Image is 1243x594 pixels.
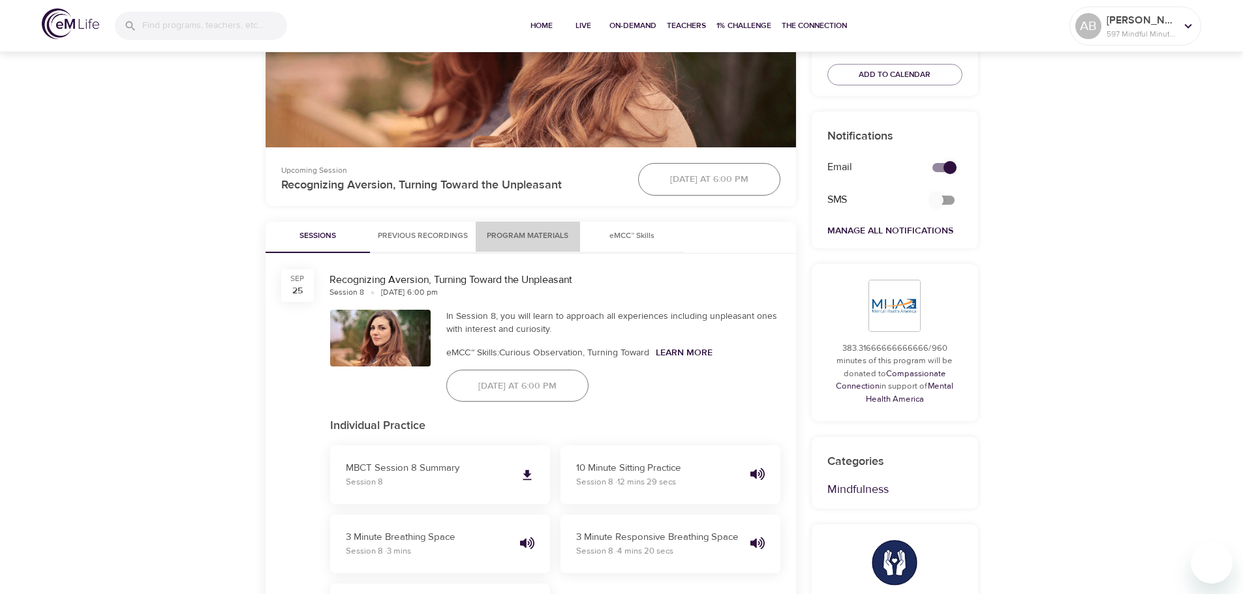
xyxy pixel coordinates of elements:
img: logo [42,8,99,39]
div: In Session 8, you will learn to approach all experiences including unpleasant ones with interest ... [446,310,780,336]
p: [PERSON_NAME] [1107,12,1176,28]
p: Session 8 [346,476,510,489]
p: Mindfulness [827,481,962,498]
p: 3 Minute Breathing Space [346,530,510,545]
span: Teachers [667,19,706,33]
p: Session 8 [576,545,740,558]
p: 597 Mindful Minutes [1107,28,1176,40]
div: AB [1075,13,1101,39]
p: Session 8 [346,545,510,558]
span: Previous Recordings [378,230,468,243]
a: Manage All Notifications [827,225,953,237]
p: Individual Practice [330,417,780,435]
a: Compassionate Connection [836,368,946,392]
p: Notifications [827,127,962,145]
p: Upcoming Session [281,164,622,176]
div: SMS [820,185,917,215]
span: · 4 mins 20 secs [615,546,673,556]
a: Learn More [656,347,713,359]
div: [DATE] 6:00 pm [381,287,438,298]
p: MBCT Session 8 Summary [346,461,510,476]
span: Live [568,19,599,33]
span: Add to Calendar [859,68,930,82]
span: · 3 mins [385,546,411,556]
div: 25 [292,284,303,297]
div: Session 8 [330,287,364,298]
p: 383.31666666666666/960 minutes of this program will be donated to in support of [827,342,962,406]
button: 3 Minute Breathing SpaceSession 8 ·3 mins [330,514,550,573]
input: Find programs, teachers, etc... [142,12,287,40]
span: Program Materials [483,230,572,243]
span: Home [526,19,557,33]
div: Email [820,152,917,183]
button: 3 Minute Responsive Breathing SpaceSession 8 ·4 mins 20 secs [560,514,780,573]
p: Recognizing Aversion, Turning Toward the Unpleasant [281,176,622,194]
a: MBCT Session 8 SummarySession 8 [330,445,550,504]
p: 10 Minute Sitting Practice [576,461,740,476]
div: Recognizing Aversion, Turning Toward the Unpleasant [330,273,780,288]
p: Categories [827,453,962,470]
span: Sessions [273,230,362,243]
span: The Connection [782,19,847,33]
span: eMCC™ Skills [588,230,677,243]
span: eMCC™ Skills: Curious Observation, Turning Toward [446,347,649,359]
span: · 12 mins 29 secs [615,477,676,487]
button: 10 Minute Sitting PracticeSession 8 ·12 mins 29 secs [560,445,780,504]
span: 1% Challenge [716,19,771,33]
div: Sep [290,273,305,284]
p: 3 Minute Responsive Breathing Space [576,530,740,545]
button: Add to Calendar [827,64,962,85]
span: On-Demand [609,19,656,33]
p: Session 8 [576,476,740,489]
img: hands.png [872,540,917,586]
iframe: Button to launch messaging window [1191,542,1233,584]
a: Mental Health America [866,381,954,404]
